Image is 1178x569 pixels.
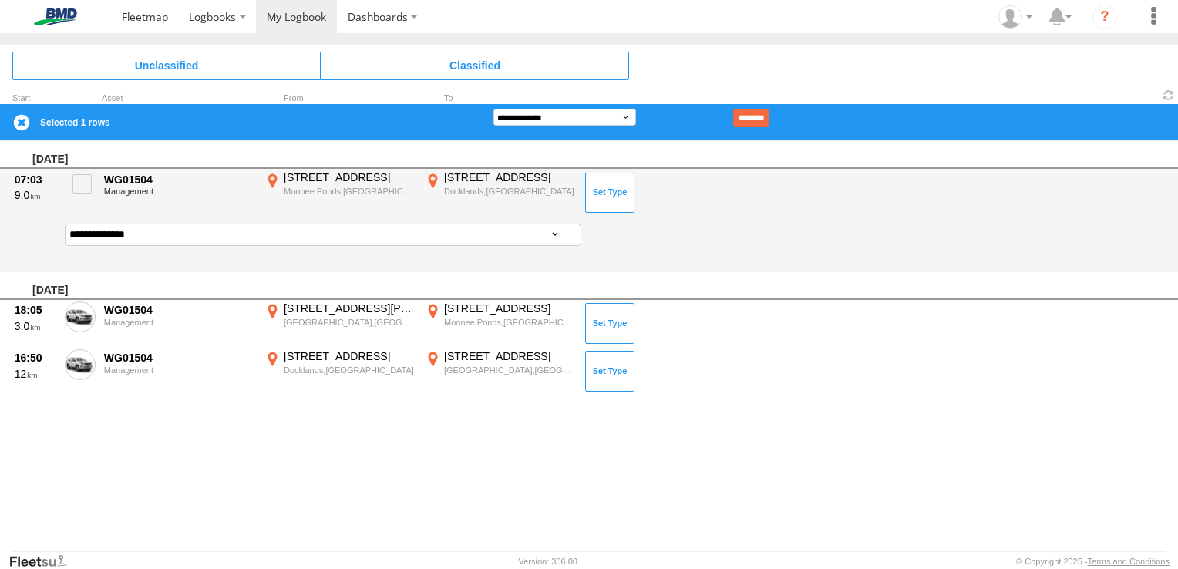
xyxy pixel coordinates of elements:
[104,173,254,187] div: WG01504
[262,95,416,103] div: From
[12,113,31,132] label: Clear Selection
[585,303,634,343] button: Click to Set
[104,187,254,196] div: Management
[104,365,254,375] div: Management
[1016,557,1170,566] div: © Copyright 2025 -
[444,301,574,315] div: [STREET_ADDRESS]
[102,95,256,103] div: Asset
[104,303,254,317] div: WG01504
[585,173,634,213] button: Click to Set
[262,301,416,346] label: Click to View Event Location
[15,319,56,333] div: 3.0
[1159,88,1178,103] span: Refresh
[284,186,414,197] div: Moonee Ponds,[GEOGRAPHIC_DATA]
[284,365,414,375] div: Docklands,[GEOGRAPHIC_DATA]
[444,186,574,197] div: Docklands,[GEOGRAPHIC_DATA]
[15,8,96,25] img: bmd-logo.svg
[284,349,414,363] div: [STREET_ADDRESS]
[262,349,416,394] label: Click to View Event Location
[1088,557,1170,566] a: Terms and Conditions
[422,349,577,394] label: Click to View Event Location
[585,351,634,391] button: Click to Set
[444,170,574,184] div: [STREET_ADDRESS]
[12,52,321,79] span: Click to view Unclassified Trips
[104,318,254,327] div: Management
[15,367,56,381] div: 12
[321,52,629,79] span: Click to view Classified Trips
[8,554,79,569] a: Visit our Website
[444,317,574,328] div: Moonee Ponds,[GEOGRAPHIC_DATA]
[15,303,56,317] div: 18:05
[444,349,574,363] div: [STREET_ADDRESS]
[284,301,414,315] div: [STREET_ADDRESS][PERSON_NAME]
[444,365,574,375] div: [GEOGRAPHIC_DATA],[GEOGRAPHIC_DATA]
[422,95,577,103] div: To
[284,170,414,184] div: [STREET_ADDRESS]
[1092,5,1117,29] i: ?
[12,95,59,103] div: Click to Sort
[15,351,56,365] div: 16:50
[104,351,254,365] div: WG01504
[993,5,1038,29] div: John Spicuglia
[262,170,416,215] label: Click to View Event Location
[284,317,414,328] div: [GEOGRAPHIC_DATA],[GEOGRAPHIC_DATA]
[422,301,577,346] label: Click to View Event Location
[15,173,56,187] div: 07:03
[519,557,577,566] div: Version: 306.00
[15,188,56,202] div: 9.0
[422,170,577,215] label: Click to View Event Location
